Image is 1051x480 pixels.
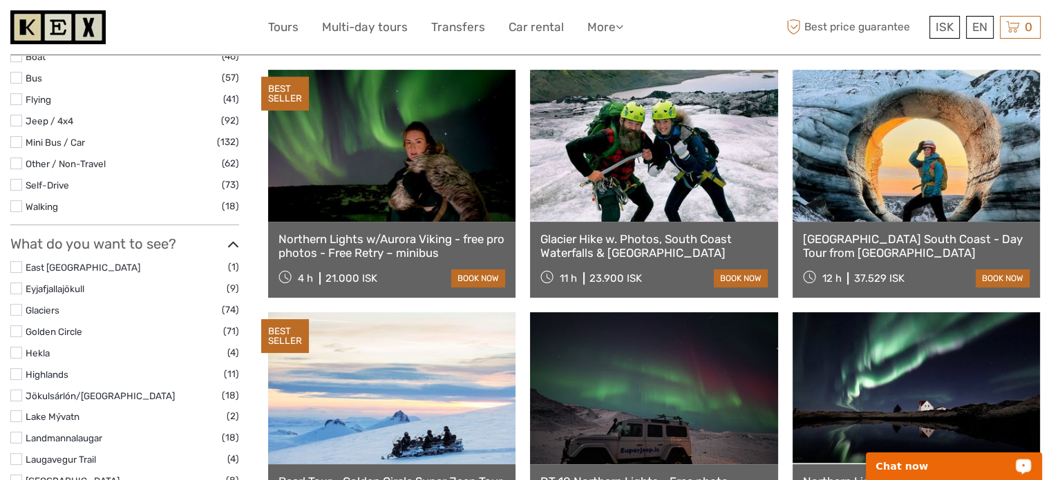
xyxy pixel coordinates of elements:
[222,70,239,86] span: (57)
[26,51,46,62] a: Boat
[217,134,239,150] span: (132)
[222,430,239,445] span: (18)
[222,198,239,214] span: (18)
[325,272,377,285] div: 21.000 ISK
[222,302,239,318] span: (74)
[509,17,564,37] a: Car rental
[261,77,309,111] div: BEST SELLER
[26,201,58,212] a: Walking
[10,10,106,44] img: 1261-44dab5bb-39f8-40da-b0c2-4d9fce00897c_logo_small.jpg
[26,454,96,465] a: Laugavegur Trail
[26,305,59,316] a: Glaciers
[26,390,175,401] a: Jökulsárlón/[GEOGRAPHIC_DATA]
[26,180,69,191] a: Self-Drive
[26,137,85,148] a: Mini Bus / Car
[10,236,239,252] h3: What do you want to see?
[26,262,140,273] a: East [GEOGRAPHIC_DATA]
[976,269,1030,287] a: book now
[227,345,239,361] span: (4)
[223,91,239,107] span: (41)
[298,272,313,285] span: 4 h
[822,272,841,285] span: 12 h
[322,17,408,37] a: Multi-day tours
[26,283,84,294] a: Eyjafjallajökull
[222,387,239,403] span: (18)
[431,17,485,37] a: Transfers
[278,232,505,260] a: Northern Lights w/Aurora Viking - free pro photos - Free Retry – minibus
[783,16,926,39] span: Best price guarantee
[1023,20,1034,34] span: 0
[26,347,50,358] a: Hekla
[26,158,106,169] a: Other / Non-Travel
[222,177,239,193] span: (73)
[223,323,239,339] span: (71)
[714,269,768,287] a: book now
[227,451,239,467] span: (4)
[268,17,299,37] a: Tours
[853,272,904,285] div: 37.529 ISK
[26,326,82,337] a: Golden Circle
[451,269,505,287] a: book now
[803,232,1030,260] a: [GEOGRAPHIC_DATA] South Coast - Day Tour from [GEOGRAPHIC_DATA]
[26,411,79,422] a: Lake Mývatn
[227,280,239,296] span: (9)
[560,272,577,285] span: 11 h
[222,155,239,171] span: (62)
[540,232,767,260] a: Glacier Hike w. Photos, South Coast Waterfalls & [GEOGRAPHIC_DATA]
[224,366,239,382] span: (11)
[222,48,239,64] span: (46)
[228,259,239,275] span: (1)
[227,408,239,424] span: (2)
[26,432,102,443] a: Landmannalaugar
[26,115,73,126] a: Jeep / 4x4
[26,73,42,84] a: Bus
[26,369,68,380] a: Highlands
[261,319,309,354] div: BEST SELLER
[587,17,623,37] a: More
[221,113,239,128] span: (92)
[589,272,642,285] div: 23.900 ISK
[936,20,954,34] span: ISK
[966,16,994,39] div: EN
[26,94,51,105] a: Flying
[857,436,1051,480] iframe: LiveChat chat widget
